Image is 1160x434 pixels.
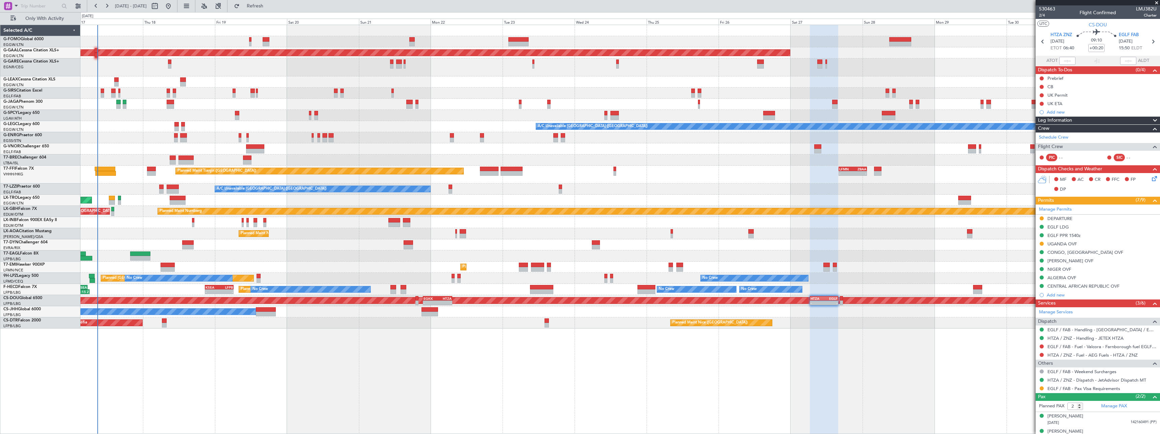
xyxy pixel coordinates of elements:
[1114,154,1125,161] div: SIC
[3,296,19,300] span: CS-DOU
[3,167,15,171] span: T7-FFI
[1059,154,1074,161] div: - -
[115,3,147,9] span: [DATE] - [DATE]
[1039,13,1055,18] span: 2/4
[1047,327,1157,333] a: EGLF / FAB - Handling - [GEOGRAPHIC_DATA] / EGLF / FAB
[3,161,19,166] a: LTBA/ISL
[1047,420,1059,425] span: [DATE]
[127,273,142,283] div: No Crew
[3,89,16,93] span: G-SIRS
[3,257,21,262] a: LFPB/LBG
[1063,45,1074,52] span: 06:40
[437,301,451,305] div: -
[3,155,17,160] span: T7-BRE
[659,284,674,294] div: No Crew
[1007,19,1079,25] div: Tue 30
[3,218,57,222] a: LX-INBFalcon 900EX EASy II
[1047,377,1146,383] a: HTZA / ZNZ - Dispatch - JetAdvisor Dispatch MT
[3,122,40,126] a: G-LEGCLegacy 600
[503,19,575,25] div: Tue 23
[1060,176,1066,183] span: MF
[3,296,42,300] a: CS-DOUGlobal 6500
[1136,13,1157,18] span: Charter
[791,19,863,25] div: Sat 27
[3,65,24,70] a: EGNR/CEG
[73,285,87,289] div: KSEA
[1089,21,1107,28] span: CS-DOU
[3,190,21,195] a: EGLF/FAB
[719,19,791,25] div: Fri 26
[437,296,451,300] div: HTZA
[3,185,17,189] span: T7-LZZI
[143,19,215,25] div: Thu 18
[824,301,838,305] div: -
[49,206,155,216] div: Planned Maint [GEOGRAPHIC_DATA] ([GEOGRAPHIC_DATA])
[287,19,359,25] div: Sat 20
[424,301,437,305] div: -
[1038,360,1053,367] span: Others
[3,285,18,289] span: F-HECD
[1039,5,1055,13] span: 530463
[1039,309,1073,316] a: Manage Services
[3,229,19,233] span: LX-AOA
[3,207,37,211] a: LX-GBHFalcon 7X
[177,166,256,176] div: Planned Maint Tianjin ([GEOGRAPHIC_DATA])
[1047,369,1116,375] a: EGLF / FAB - Weekend Surcharges
[1037,21,1049,27] button: UTC
[1112,176,1119,183] span: FFC
[3,111,18,115] span: G-SPCY
[3,218,17,222] span: LX-INB
[1047,241,1077,247] div: UGANDA OVF
[824,296,838,300] div: EGLF
[241,4,269,8] span: Refresh
[241,228,316,239] div: Planned Maint Nice ([GEOGRAPHIC_DATA])
[3,59,19,64] span: G-GARE
[3,172,23,177] a: VHHH/HKG
[1138,57,1149,64] span: ALDT
[3,323,21,329] a: LFPB/LBG
[3,53,24,58] a: EGGW/LTN
[839,167,853,171] div: LFMN
[215,19,287,25] div: Fri 19
[575,19,647,25] div: Wed 24
[3,240,19,244] span: T7-DYN
[252,284,268,294] div: No Crew
[647,19,719,25] div: Thu 25
[424,296,437,300] div: EGKK
[3,48,59,52] a: G-GAALCessna Citation XLS+
[103,273,198,283] div: Planned [GEOGRAPHIC_DATA] ([GEOGRAPHIC_DATA])
[1136,393,1145,400] span: (2/2)
[1047,258,1093,264] div: [PERSON_NAME] OVF
[1039,206,1072,213] a: Manage Permits
[3,268,23,273] a: LFMN/NCE
[1038,197,1054,204] span: Permits
[1038,165,1102,173] span: Dispatch Checks and Weather
[1050,32,1072,39] span: HTZA ZNZ
[3,122,18,126] span: G-LEGC
[3,77,55,81] a: G-LEAXCessna Citation XLS
[1047,101,1062,106] div: UK ETA
[3,212,23,217] a: EDLW/DTM
[3,105,24,110] a: EGGW/LTN
[1038,299,1056,307] span: Services
[160,206,202,216] div: Planned Maint Nurnberg
[3,48,19,52] span: G-GAAL
[1039,134,1068,141] a: Schedule Crew
[1078,176,1084,183] span: AC
[1050,45,1062,52] span: ETOT
[3,133,19,137] span: G-ENRG
[3,133,42,137] a: G-ENRGPraetor 600
[3,37,44,41] a: G-FOMOGlobal 6000
[1119,32,1139,39] span: EGLF FAB
[1047,352,1138,358] a: HTZA / ZNZ - Fuel - AEG Fuels - HTZA / ZNZ
[1131,45,1142,52] span: ELDT
[1038,393,1045,401] span: Pax
[935,19,1007,25] div: Mon 29
[1101,403,1127,410] a: Manage PAX
[1131,419,1157,425] span: 142160491 (PP)
[217,184,327,194] div: A/C Unavailable [GEOGRAPHIC_DATA] ([GEOGRAPHIC_DATA])
[3,274,39,278] a: 9H-LPZLegacy 500
[3,229,52,233] a: LX-AOACitation Mustang
[3,138,21,143] a: EGSS/STN
[1080,9,1116,16] div: Flight Confirmed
